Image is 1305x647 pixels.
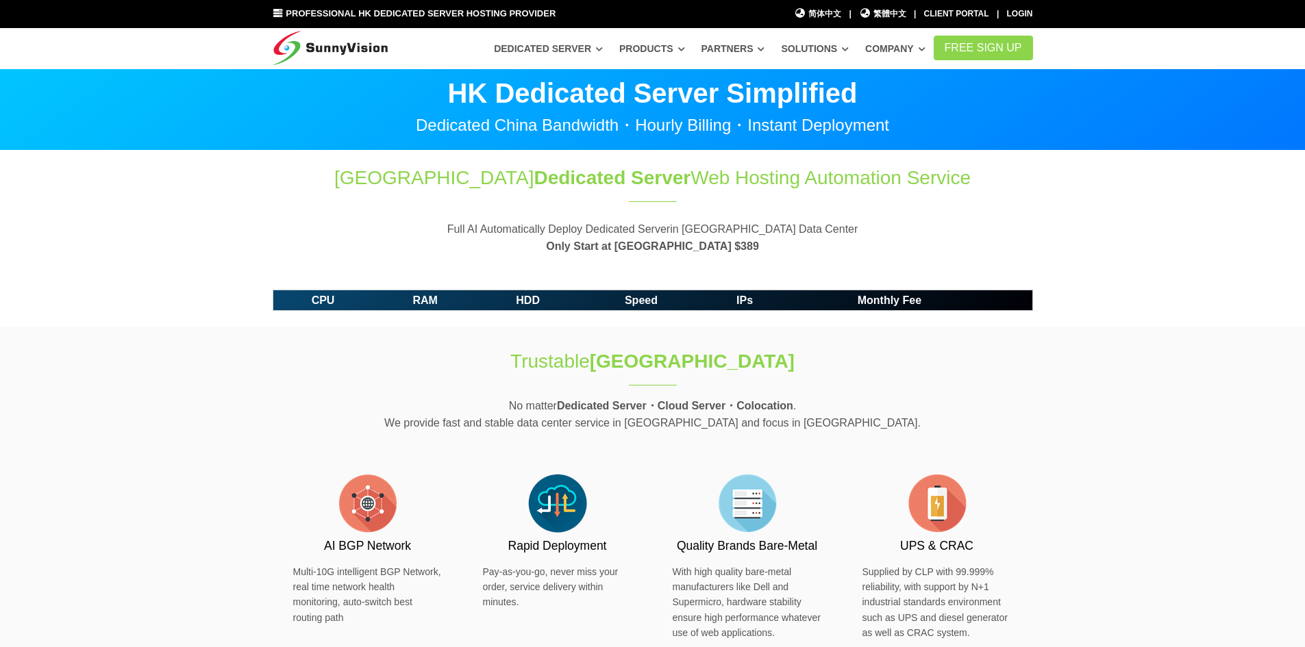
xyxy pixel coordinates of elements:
h3: Rapid Deployment [483,537,632,555]
p: Full AI Automatically Deploy Dedicated Serverin [GEOGRAPHIC_DATA] Data Center [273,220,1033,255]
a: Solutions [781,36,849,61]
th: RAM [373,290,477,311]
span: Dedicated Server [534,167,691,188]
p: HK Dedicated Server Simplified [273,79,1033,107]
a: Dedicated Server [494,36,603,61]
a: FREE Sign Up [934,36,1033,60]
th: Speed [578,290,704,311]
img: flat-internet.png [334,469,402,537]
a: Client Portal [924,9,989,18]
p: Dedicated China Bandwidth・Hourly Billing・Instant Deployment [273,117,1033,134]
a: Company [865,36,925,61]
span: Professional HK Dedicated Server Hosting Provider [286,8,556,18]
h3: Quality Brands Bare-Metal [673,537,822,555]
p: No matter . We provide fast and stable data center service in [GEOGRAPHIC_DATA] and focus in [GEO... [273,397,1033,432]
li: | [997,8,999,21]
a: 繁體中文 [859,8,906,21]
a: Login [1007,9,1033,18]
strong: Only Start at [GEOGRAPHIC_DATA] $389 [546,240,759,252]
img: flat-server-alt.png [713,469,782,537]
p: Multi-10G intelligent BGP Network, real time network health monitoring, auto-switch best routing ... [293,564,443,626]
h1: Trustable [425,348,881,375]
p: With high quality bare-metal manufacturers like Dell and Supermicro, hardware stability ensure hi... [673,564,822,641]
strong: [GEOGRAPHIC_DATA] [590,351,795,372]
p: Supplied by CLP with 99.999% reliability, with support by N+1 industrial standards environment su... [862,564,1012,641]
h3: UPS & CRAC [862,537,1012,555]
p: Pay-as-you-go, never miss your order, service delivery within minutes. [483,564,632,610]
a: 简体中文 [795,8,842,21]
img: flat-cloud-in-out.png [523,469,592,537]
th: HDD [477,290,579,311]
th: Monthly Fee [786,290,993,311]
a: Partners [701,36,765,61]
a: Products [619,36,685,61]
li: | [849,8,851,21]
li: | [914,8,916,21]
strong: Dedicated Server・Cloud Server・Colocation [557,400,793,411]
img: flat-battery.png [903,469,971,537]
h1: [GEOGRAPHIC_DATA] Web Hosting Automation Service [273,164,1033,191]
th: IPs [704,290,785,311]
th: CPU [273,290,373,311]
h3: AI BGP Network [293,537,443,555]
